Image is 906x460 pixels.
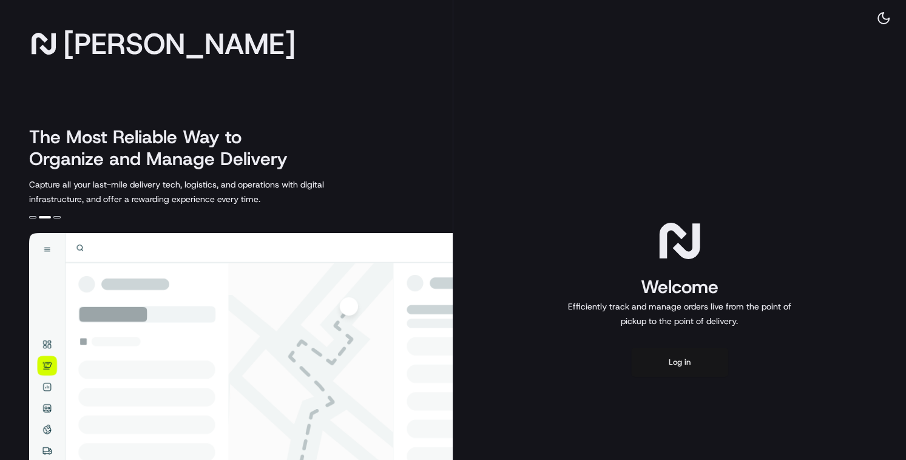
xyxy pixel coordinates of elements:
[29,126,301,170] h2: The Most Reliable Way to Organize and Manage Delivery
[563,275,796,299] h1: Welcome
[631,348,728,377] button: Log in
[29,177,379,206] p: Capture all your last-mile delivery tech, logistics, and operations with digital infrastructure, ...
[63,32,296,56] span: [PERSON_NAME]
[563,299,796,328] p: Efficiently track and manage orders live from the point of pickup to the point of delivery.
